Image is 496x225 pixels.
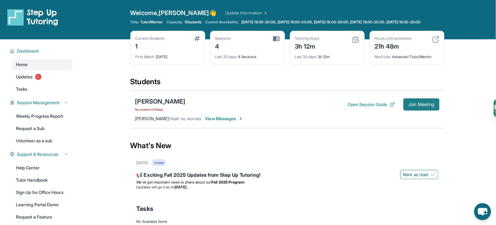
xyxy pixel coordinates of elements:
[403,172,428,178] span: Mark as read
[130,20,139,25] span: Title:
[238,116,243,121] img: Chevron-Right
[152,159,166,166] div: Unread
[212,180,245,184] strong: Fall 2025 Program:
[295,41,320,51] div: 3h 12m
[205,20,239,25] span: Current Availability:
[136,36,165,41] div: Current Students
[12,199,72,210] a: Learning Portal Demo
[215,54,237,59] span: Last 30 days :
[348,101,394,108] button: Open Session Guide
[375,41,412,51] div: 21h 48m
[16,74,33,80] span: Updates
[136,204,153,213] span: Tasks
[135,116,170,121] span: [PERSON_NAME] :
[14,48,69,54] button: Dashboard
[16,61,28,68] span: Home
[352,36,360,43] img: card
[295,54,317,59] span: Last 30 days :
[7,9,58,26] img: logo
[167,20,183,25] span: Capacity:
[136,51,200,59] div: [DATE]
[14,151,69,157] button: Support & Resources
[242,20,421,25] span: [DATE] 18:30-20:00, [DATE] 18:00-20:00, [DATE] 18:00-20:00, [DATE] 18:00-20:00, [DATE] 18:30-20:00
[12,175,72,186] a: Tutor Handbook
[12,211,72,223] a: Request a Feature
[205,116,244,122] span: View Messages
[130,132,444,159] div: What's New
[12,123,72,134] a: Request a Sub
[432,36,439,43] img: card
[136,171,438,180] div: 📢 Exciting Fall 2025 Updates from Step Up Tutoring!
[136,160,148,165] div: [DATE]
[12,162,72,173] a: Help Center
[136,219,438,224] div: No Available Items
[215,36,231,41] div: Sessions
[273,36,280,41] img: card
[184,20,202,25] span: 1 Students
[215,41,231,51] div: 4
[17,100,60,106] span: Session Management
[375,54,391,59] span: Next title :
[403,98,440,111] button: Join Meeting
[136,54,155,59] span: First Match :
[175,185,189,189] strong: [DATE]
[14,100,69,106] button: Session Management
[400,170,438,179] button: Mark as read
[170,116,202,121] span: Yeah no worries
[240,20,422,25] a: [DATE] 18:30-20:00, [DATE] 18:00-20:00, [DATE] 18:00-20:00, [DATE] 18:00-20:00, [DATE] 18:30-20:00
[474,203,491,220] button: chat-button
[17,151,58,157] span: Support & Resources
[12,59,72,70] a: Home
[375,51,439,59] div: Advanced Tutor/Mentor
[295,36,320,41] div: Tutoring hours
[194,36,200,41] img: card
[12,71,72,82] a: Updates1
[225,10,268,16] a: Update Information
[130,9,217,17] span: Welcome, [PERSON_NAME] 👋
[135,97,186,106] div: [PERSON_NAME]
[431,172,436,177] img: Mark as read
[12,84,72,95] a: Tasks
[136,180,212,184] span: We’ve got important news to share about our
[17,48,39,54] span: Dashboard
[375,36,412,41] div: Hours until promotion
[12,187,72,198] a: Sign Up for Office Hours
[295,51,360,59] div: 3h 12m
[140,20,163,25] span: Tutor/Mentor
[35,74,41,80] span: 1
[262,10,268,16] img: Chevron Right
[136,185,438,190] li: Updates will go live on
[136,41,165,51] div: 1
[215,51,280,59] div: 4 Sessions
[16,86,27,92] span: Tasks
[408,103,435,106] span: Join Meeting
[12,111,72,122] a: Weekly Progress Report
[12,135,72,146] a: Volunteer as a sub
[135,107,186,112] span: No session in 13 days
[130,77,444,90] div: Students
